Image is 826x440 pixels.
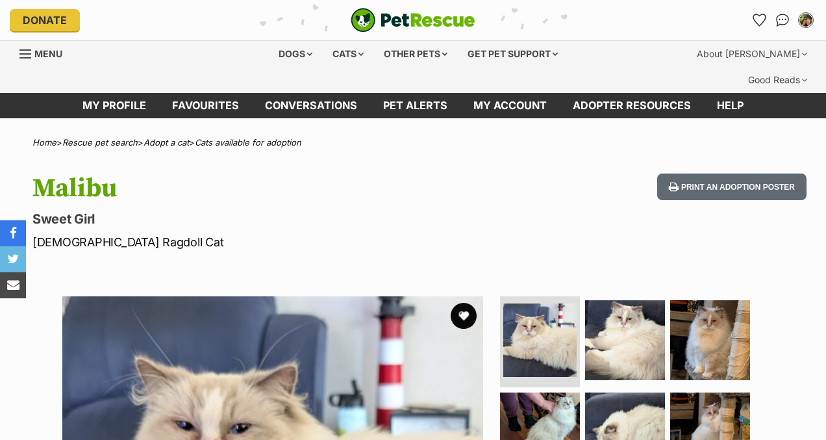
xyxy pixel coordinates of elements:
[460,93,560,118] a: My account
[159,93,252,118] a: Favourites
[749,10,770,31] a: Favourites
[370,93,460,118] a: Pet alerts
[585,300,665,380] img: Photo of Malibu
[62,137,138,148] a: Rescue pet search
[772,10,793,31] a: Conversations
[69,93,159,118] a: My profile
[32,174,505,203] h1: Malibu
[323,41,373,67] div: Cats
[144,137,189,148] a: Adopt a cat
[749,10,816,31] ul: Account quick links
[451,303,477,329] button: favourite
[269,41,321,67] div: Dogs
[32,233,505,251] p: [DEMOGRAPHIC_DATA] Ragdoll Cat
[776,14,790,27] img: chat-41dd97257d64d25036548639549fe6c8038ab92f7586957e7f3b1b290dea8141.svg
[351,8,475,32] img: logo-cat-932fe2b9b8326f06289b0f2fb663e598f794de774fb13d1741a6617ecf9a85b4.svg
[19,41,71,64] a: Menu
[252,93,370,118] a: conversations
[739,67,816,93] div: Good Reads
[195,137,301,148] a: Cats available for adoption
[351,8,475,32] a: PetRescue
[503,304,577,377] img: Photo of Malibu
[560,93,704,118] a: Adopter resources
[657,174,807,200] button: Print an adoption poster
[799,14,812,27] img: Kara Bond profile pic
[10,9,80,31] a: Donate
[375,41,457,67] div: Other pets
[795,10,816,31] button: My account
[688,41,816,67] div: About [PERSON_NAME]
[458,41,567,67] div: Get pet support
[704,93,757,118] a: Help
[32,137,56,148] a: Home
[34,48,62,59] span: Menu
[32,210,505,228] p: Sweet Girl
[670,300,750,380] img: Photo of Malibu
